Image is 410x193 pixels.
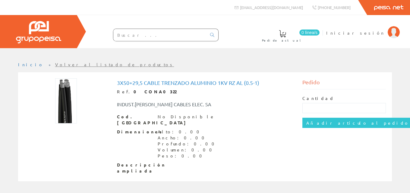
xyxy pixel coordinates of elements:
[117,80,293,86] h1: 3x50+29,5 Cable Trenzado Aluminio 1kv Rz Al (0.5-1)
[299,30,320,36] span: 0 línea/s
[134,89,176,94] strong: 0 CONA0322
[18,62,44,67] a: Inicio
[158,114,215,120] div: No Disponible
[55,78,77,123] img: Foto artículo 3x50+29,5 Cable Trenzado Aluminio 1kv Rz Al (0.5-1) (72.47191011236x150)
[158,153,218,159] div: Peso: 0.00
[158,141,218,147] div: Profundo: 0.00
[262,37,303,43] span: Pedido actual
[117,114,153,126] span: Cod. [GEOGRAPHIC_DATA]
[326,30,385,36] span: Iniciar sesión
[112,101,221,108] div: INDUST.[PERSON_NAME] CABLES ELEC. SA
[158,147,218,153] div: Volumen: 0.00
[16,21,61,43] img: Grupo Peisa
[158,135,218,141] div: Ancho: 0.00
[318,5,351,10] span: [PHONE_NUMBER]
[117,162,153,174] span: Descripción ampliada
[326,25,400,31] a: Iniciar sesión
[113,29,207,41] input: Buscar ...
[117,89,293,95] div: Ref.
[302,78,386,89] div: Pedido
[240,5,303,10] span: [EMAIL_ADDRESS][DOMAIN_NAME]
[302,95,334,101] label: Cantidad
[117,129,153,135] span: Dimensiones
[55,62,174,67] a: Volver al listado de productos
[158,129,218,135] div: Alto: 0.00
